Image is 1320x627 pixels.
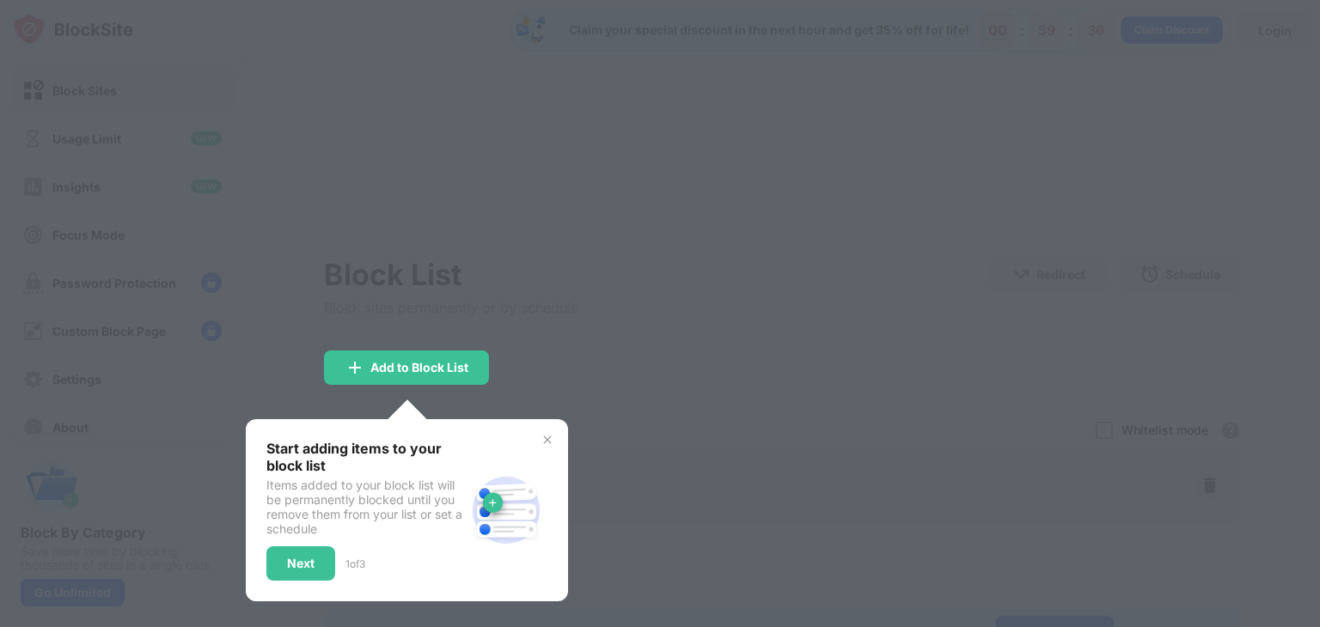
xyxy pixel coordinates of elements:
img: x-button.svg [541,433,554,447]
div: 1 of 3 [345,557,365,570]
img: block-site.svg [465,469,547,551]
div: Items added to your block list will be permanently blocked until you remove them from your list o... [266,478,465,536]
div: Start adding items to your block list [266,440,465,474]
div: Add to Block List [370,361,468,374]
div: Next [287,557,315,570]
